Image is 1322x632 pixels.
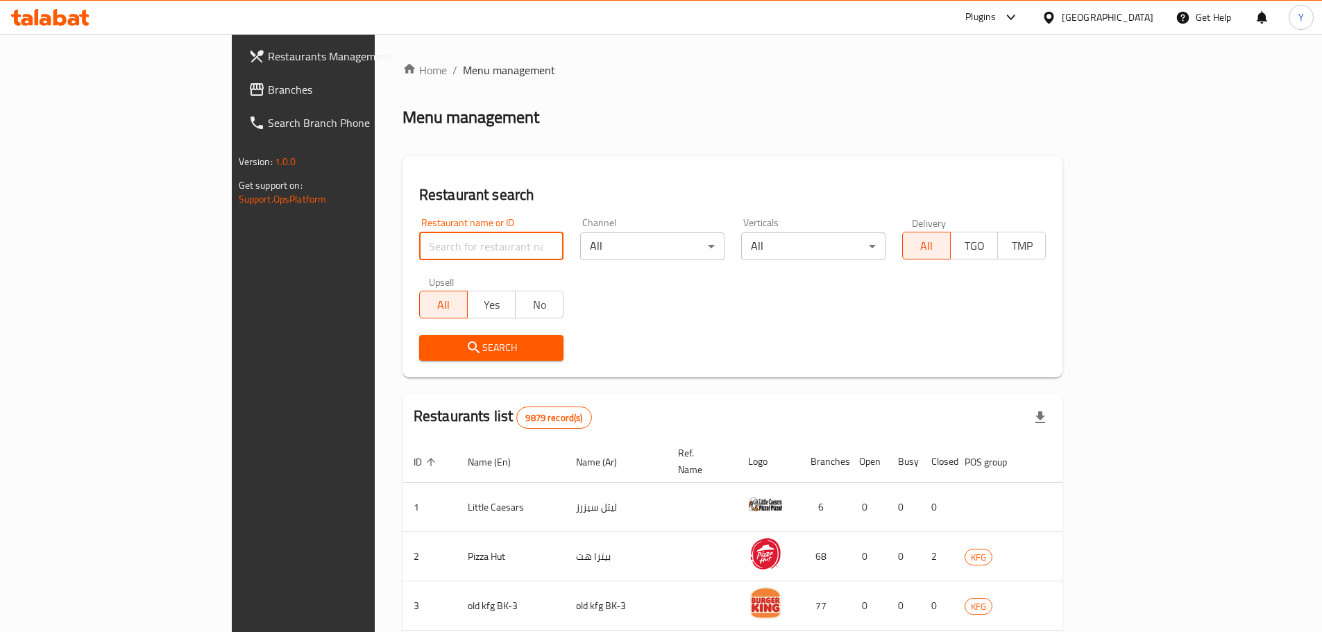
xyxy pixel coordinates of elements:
[237,73,452,106] a: Branches
[516,407,591,429] div: Total records count
[402,106,539,128] h2: Menu management
[678,445,720,478] span: Ref. Name
[950,232,999,259] button: TGO
[237,106,452,139] a: Search Branch Phone
[452,62,457,78] li: /
[799,441,848,483] th: Branches
[580,232,724,260] div: All
[468,454,529,470] span: Name (En)
[467,291,516,318] button: Yes
[887,581,920,631] td: 0
[239,190,327,208] a: Support.OpsPlatform
[887,441,920,483] th: Busy
[965,9,996,26] div: Plugins
[920,483,954,532] td: 0
[965,454,1025,470] span: POS group
[848,441,887,483] th: Open
[965,549,992,565] span: KFG
[419,291,468,318] button: All
[275,153,296,171] span: 1.0.0
[748,487,783,522] img: Little Caesars
[741,232,885,260] div: All
[268,48,441,65] span: Restaurants Management
[920,581,954,631] td: 0
[268,81,441,98] span: Branches
[414,406,592,429] h2: Restaurants list
[1024,401,1057,434] div: Export file
[565,532,667,581] td: بيتزا هت
[799,581,848,631] td: 77
[912,218,947,228] label: Delivery
[473,295,510,315] span: Yes
[902,232,951,259] button: All
[956,236,993,256] span: TGO
[419,335,563,361] button: Search
[239,176,303,194] span: Get support on:
[908,236,945,256] span: All
[430,339,552,357] span: Search
[748,536,783,571] img: Pizza Hut
[565,483,667,532] td: ليتل سيزرز
[425,295,462,315] span: All
[1062,10,1153,25] div: [GEOGRAPHIC_DATA]
[419,185,1046,205] h2: Restaurant search
[457,581,565,631] td: old kfg BK-3
[268,114,441,131] span: Search Branch Phone
[576,454,635,470] span: Name (Ar)
[463,62,555,78] span: Menu management
[920,532,954,581] td: 2
[237,40,452,73] a: Restaurants Management
[239,153,273,171] span: Version:
[517,411,591,425] span: 9879 record(s)
[920,441,954,483] th: Closed
[521,295,558,315] span: No
[799,532,848,581] td: 68
[799,483,848,532] td: 6
[565,581,667,631] td: old kfg BK-3
[414,454,440,470] span: ID
[419,232,563,260] input: Search for restaurant name or ID..
[848,483,887,532] td: 0
[429,277,455,287] label: Upsell
[848,581,887,631] td: 0
[887,532,920,581] td: 0
[887,483,920,532] td: 0
[457,532,565,581] td: Pizza Hut
[997,232,1046,259] button: TMP
[1298,10,1304,25] span: Y
[848,532,887,581] td: 0
[1003,236,1040,256] span: TMP
[402,62,1063,78] nav: breadcrumb
[737,441,799,483] th: Logo
[457,483,565,532] td: Little Caesars
[748,586,783,620] img: old kfg BK-3
[515,291,563,318] button: No
[965,599,992,615] span: KFG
